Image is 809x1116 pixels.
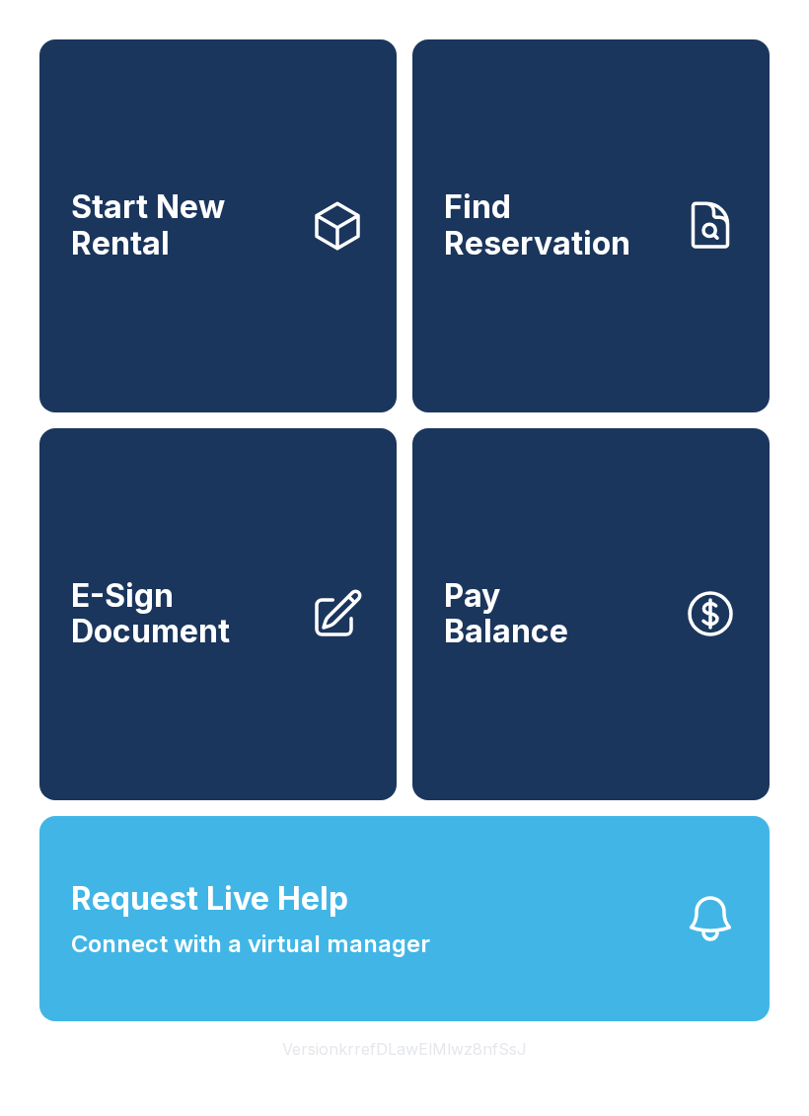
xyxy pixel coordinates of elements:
button: PayBalance [412,428,770,801]
span: Request Live Help [71,875,348,923]
span: Pay Balance [444,578,568,650]
button: VersionkrrefDLawElMlwz8nfSsJ [266,1021,543,1077]
span: Start New Rental [71,189,294,261]
button: Request Live HelpConnect with a virtual manager [39,816,770,1021]
span: E-Sign Document [71,578,294,650]
a: Find Reservation [412,39,770,412]
span: Connect with a virtual manager [71,927,430,962]
span: Find Reservation [444,189,667,261]
a: E-Sign Document [39,428,397,801]
a: Start New Rental [39,39,397,412]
